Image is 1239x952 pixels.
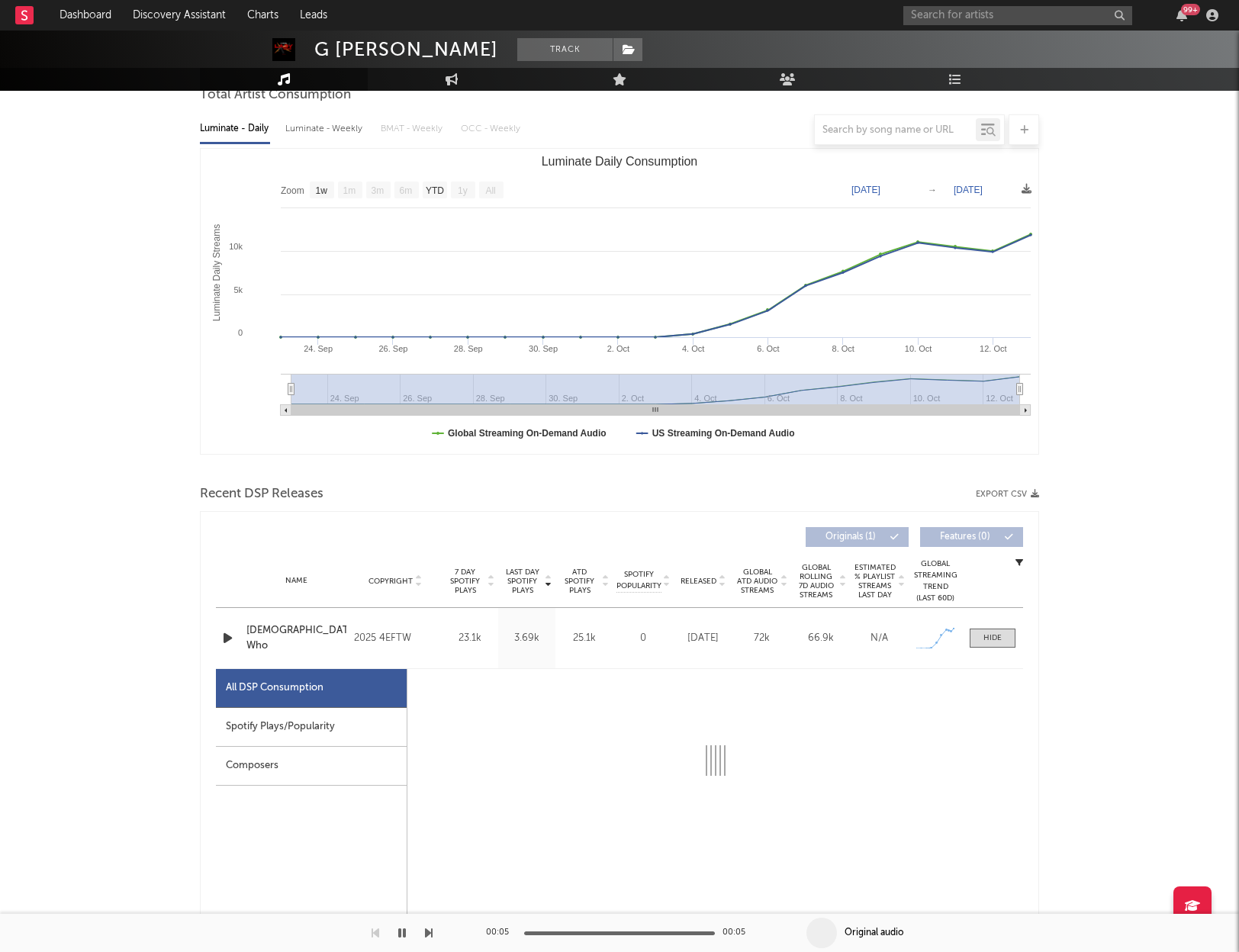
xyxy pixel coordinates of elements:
[976,490,1039,499] button: Export CSV
[980,344,1006,353] text: 12. Oct
[736,568,778,595] span: Global ATD Audio Streams
[816,532,886,542] span: Originals ( 1 )
[559,568,600,595] span: ATD Spotify Plays
[226,679,323,697] div: All DSP Consumption
[652,428,795,439] text: US Streaming On-Demand Audio
[722,924,753,942] div: 00:05
[378,344,407,353] text: 26. Sep
[559,631,609,646] div: 25.1k
[400,185,413,196] text: 6m
[368,577,413,586] span: Copyright
[616,569,661,592] span: Spotify Popularity
[905,344,932,353] text: 10. Oct
[445,568,485,595] span: 7 Day Spotify Plays
[851,185,880,195] text: [DATE]
[682,344,704,353] text: 4. Oct
[304,344,333,353] text: 24. Sep
[920,527,1023,547] button: Features(0)
[517,38,613,61] button: Track
[343,185,356,196] text: 1m
[681,577,716,586] span: Released
[485,185,495,196] text: All
[928,185,937,195] text: →
[854,631,905,646] div: N/A
[502,568,542,595] span: Last Day Spotify Plays
[200,86,351,105] span: Total Artist Consumption
[454,344,483,353] text: 28. Sep
[529,344,558,353] text: 30. Sep
[200,485,323,503] span: Recent DSP Releases
[238,328,243,337] text: 0
[1181,4,1200,15] div: 99 +
[736,631,787,646] div: 72k
[502,631,552,646] div: 3.69k
[246,623,346,653] a: [DEMOGRAPHIC_DATA] Who
[211,224,222,321] text: Luminate Daily Streams
[233,285,243,294] text: 5k
[903,6,1132,25] input: Search for artists
[201,149,1038,454] svg: Luminate Daily Consumption
[815,124,976,137] input: Search by song name or URL
[445,631,494,646] div: 23.1k
[845,926,903,940] div: Original audio
[854,563,896,600] span: Estimated % Playlist Streams Last Day
[832,344,854,353] text: 8. Oct
[216,747,407,786] div: Composers
[216,669,407,708] div: All DSP Consumption
[314,38,498,61] div: G [PERSON_NAME]
[229,242,243,251] text: 10k
[486,924,517,942] div: 00:05
[795,631,846,646] div: 66.9k
[216,708,407,747] div: Spotify Plays/Popularity
[912,558,958,604] div: Global Streaming Trend (Last 60D)
[757,344,779,353] text: 6. Oct
[930,532,1000,542] span: Features ( 0 )
[354,629,437,648] div: 2025 4EFTW
[246,575,346,587] div: Name
[1176,9,1187,21] button: 99+
[616,631,670,646] div: 0
[677,631,729,646] div: [DATE]
[426,185,444,196] text: YTD
[954,185,983,195] text: [DATE]
[458,185,468,196] text: 1y
[281,185,304,196] text: Zoom
[316,185,328,196] text: 1w
[542,155,698,168] text: Luminate Daily Consumption
[607,344,629,353] text: 2. Oct
[795,563,837,600] span: Global Rolling 7D Audio Streams
[372,185,385,196] text: 3m
[448,428,607,439] text: Global Streaming On-Demand Audio
[806,527,909,547] button: Originals(1)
